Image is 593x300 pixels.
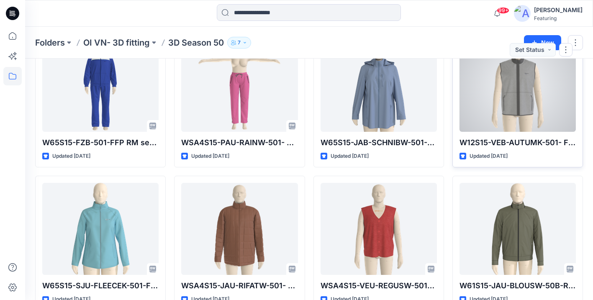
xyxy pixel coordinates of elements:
p: WSA4S15-VEU-REGUSW-501- FFP size 54 [321,280,437,292]
a: W65S15-SJU-FLEECEK-501-FFP FA-Size 42 [42,183,159,275]
p: W12S15-VEB-AUTUMK-501- FFP RM size 54 [460,137,576,149]
img: avatar [514,5,531,22]
span: 99+ [497,7,509,14]
button: New [524,35,561,50]
div: [PERSON_NAME] [534,5,583,15]
p: Updated [DATE] [470,152,508,161]
a: W65S15-JAB-SCHNIBW-501-RM-SIZE42 [321,40,437,132]
p: WSA4S15-PAU-RAINW-501- FFP RM size 42 [181,137,298,149]
p: W65S15-FZB-501-FFP RM set size 54 [42,137,159,149]
p: 7 [238,38,241,47]
a: WSA4S15-VEU-REGUSW-501- FFP size 54 [321,183,437,275]
a: WSA4S15-PAU-RAINW-501- FFP RM size 42 [181,40,298,132]
a: Folders [35,37,65,49]
p: 3D Season 50 [168,37,224,49]
p: WSA4S15-JAU-RIFATW-501- FFP size 54 [181,280,298,292]
a: W12S15-VEB-AUTUMK-501- FFP RM size 54 [460,40,576,132]
a: OI VN- 3D fitting [83,37,150,49]
p: Updated [DATE] [191,152,229,161]
p: W65S15-JAB-SCHNIBW-501-RM-SIZE42 [321,137,437,149]
a: W61S15-JAU-BLOUSW-50B-RM-Size 42 [460,183,576,275]
p: W65S15-SJU-FLEECEK-501-FFP FA-Size 42 [42,280,159,292]
button: 7 [227,37,251,49]
p: W61S15-JAU-BLOUSW-50B-RM-Size 42 [460,280,576,292]
div: Featuring [534,15,583,21]
p: Updated [DATE] [331,152,369,161]
a: W65S15-FZB-501-FFP RM set size 54 [42,40,159,132]
a: WSA4S15-JAU-RIFATW-501- FFP size 54 [181,183,298,275]
p: Updated [DATE] [52,152,90,161]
